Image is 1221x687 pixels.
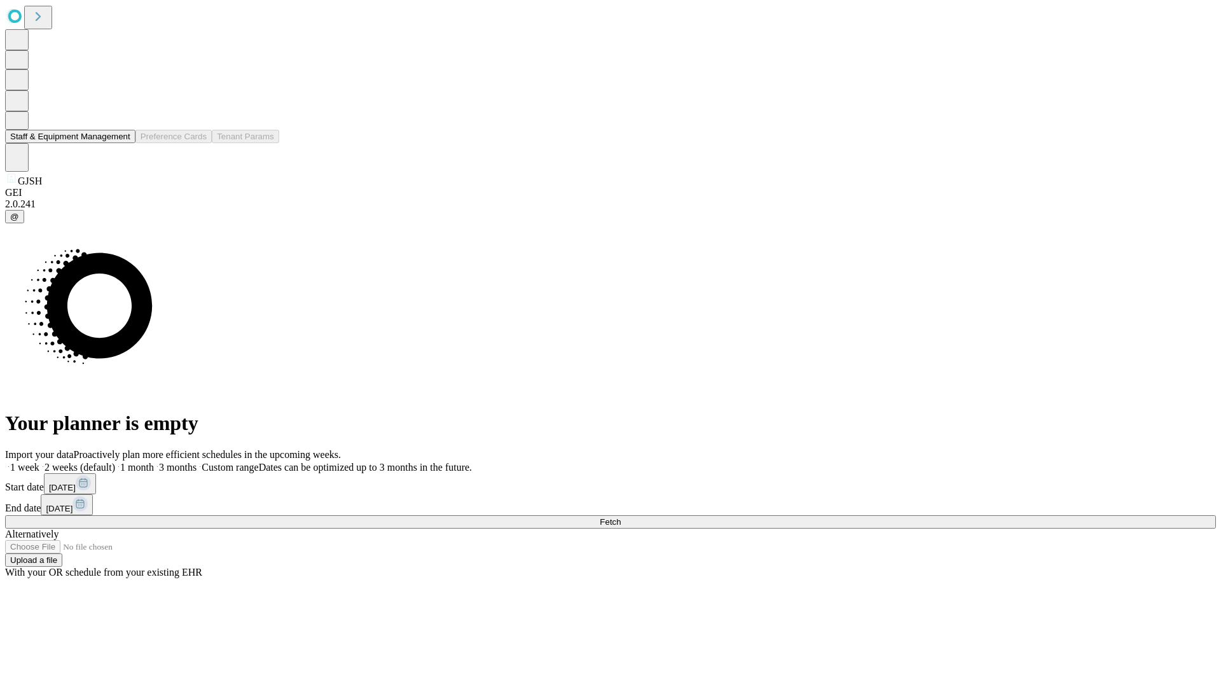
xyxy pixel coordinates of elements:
span: @ [10,212,19,221]
span: 1 month [120,462,154,473]
button: [DATE] [44,473,96,494]
div: End date [5,494,1216,515]
button: @ [5,210,24,223]
span: Import your data [5,449,74,460]
button: [DATE] [41,494,93,515]
span: Custom range [202,462,258,473]
button: Tenant Params [212,130,279,143]
button: Preference Cards [135,130,212,143]
button: Staff & Equipment Management [5,130,135,143]
span: 2 weeks (default) [45,462,115,473]
div: Start date [5,473,1216,494]
span: GJSH [18,176,42,186]
span: With your OR schedule from your existing EHR [5,567,202,578]
span: Proactively plan more efficient schedules in the upcoming weeks. [74,449,341,460]
span: [DATE] [49,483,76,492]
div: 2.0.241 [5,198,1216,210]
span: Fetch [600,517,621,527]
span: Dates can be optimized up to 3 months in the future. [259,462,472,473]
h1: Your planner is empty [5,412,1216,435]
span: 3 months [159,462,197,473]
span: 1 week [10,462,39,473]
span: Alternatively [5,529,59,539]
button: Fetch [5,515,1216,529]
button: Upload a file [5,553,62,567]
div: GEI [5,187,1216,198]
span: [DATE] [46,504,72,513]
